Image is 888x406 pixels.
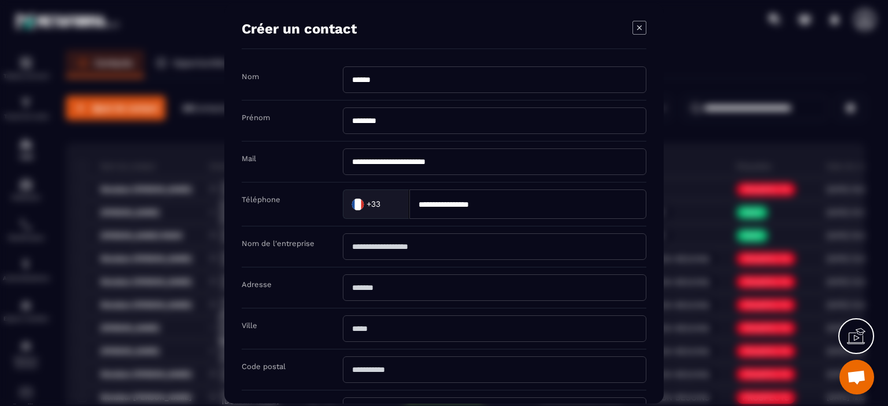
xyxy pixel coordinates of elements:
[242,20,357,36] h4: Créer un contact
[242,113,270,121] label: Prénom
[242,362,286,370] label: Code postal
[346,192,369,215] img: Country Flag
[383,195,397,213] input: Search for option
[242,195,280,203] label: Téléphone
[242,321,257,329] label: Ville
[242,239,314,247] label: Nom de l'entreprise
[242,72,259,80] label: Nom
[242,154,256,162] label: Mail
[839,360,874,394] a: Ouvrir le chat
[367,198,380,210] span: +33
[343,189,409,218] div: Search for option
[242,280,272,288] label: Adresse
